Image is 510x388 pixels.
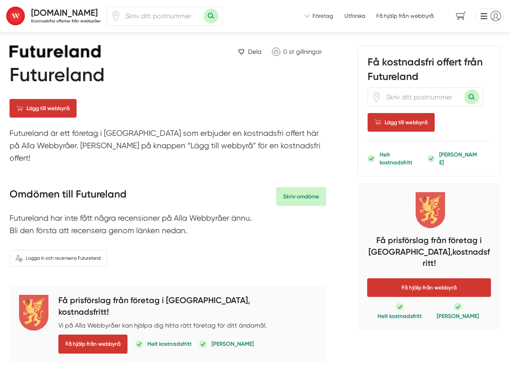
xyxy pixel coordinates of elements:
svg: Pin / Karta [111,11,121,21]
a: Logga in och recensera Futureland [10,250,107,267]
span: Företag [313,12,333,20]
span: Klicka för att använda din position. [371,92,382,102]
input: Skriv ditt postnummer [382,88,464,106]
h3: Omdömen till Futureland [10,187,127,205]
a: Skriv omdöme [276,187,326,206]
: Lägg till webbyrå [10,99,77,118]
svg: Pin / Karta [371,92,382,102]
a: Dela [235,46,265,59]
p: Helt kostnadsfritt [380,151,423,166]
h3: Få kostnadsfri offert från Futureland [368,55,491,87]
strong: [DOMAIN_NAME] [31,7,98,18]
h1: Futureland [10,64,105,89]
p: [PERSON_NAME] [212,340,254,348]
button: Sök med postnummer [204,9,219,24]
p: [PERSON_NAME] [439,151,478,166]
: Lägg till webbyrå [368,113,435,132]
img: Alla Webbyråer [6,7,25,25]
p: Helt kostnadsfritt [378,312,422,320]
p: Futureland har inte fått några recensioner på Alla Webbyråer ännu. Bli den första att recensera g... [10,212,327,241]
p: [PERSON_NAME] [437,312,479,320]
span: Dela [248,47,262,57]
span: Få hjälp från webbyrå [376,12,434,20]
h4: Få prisförslag från företag i [GEOGRAPHIC_DATA], kostnadsfritt! [367,235,491,272]
span: st gillningar [289,48,322,55]
p: Helt kostnadsfritt [147,340,192,348]
h2: Kostnadsfria offerter från webbyråer [31,18,101,24]
span: Klicka för att använda din position. [111,11,121,21]
img: Logotyp Futureland [10,45,101,57]
p: Futureland är ett företag i [GEOGRAPHIC_DATA] som erbjuder en kostnadsfri offert här på Alla Webb... [10,127,327,168]
p: Vi på Alla Webbyråer kan hjälpa dig hitta rätt företag för ditt ändamål. [58,321,267,330]
a: Alla Webbyråer [DOMAIN_NAME] Kostnadsfria offerter från webbyråer [6,5,101,27]
span: Logga in och recensera Futureland [26,255,101,262]
span: navigation-cart [450,9,472,23]
span: Få hjälp från webbyrå [367,278,491,297]
a: Klicka för att gilla Futureland [268,45,327,58]
input: Skriv ditt postnummer [121,7,204,25]
span: 0 [283,48,287,55]
span: Få hjälp från webbyrå [58,335,127,353]
h4: Få prisförslag från företag i [GEOGRAPHIC_DATA], kostnadsfritt! [58,295,267,321]
button: Sök med postnummer [464,89,479,104]
a: Utforska [344,12,366,20]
